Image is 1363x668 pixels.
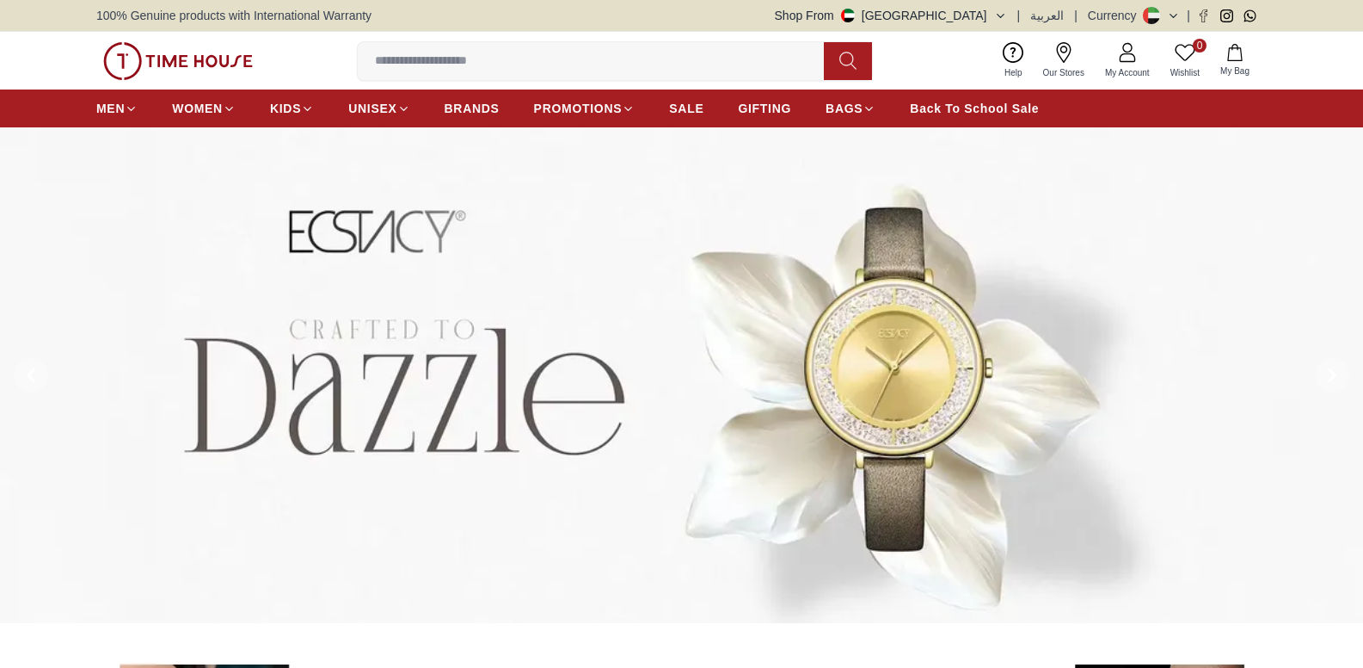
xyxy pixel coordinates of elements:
img: ... [103,42,253,80]
span: BRANDS [445,100,500,117]
span: WOMEN [172,100,223,117]
span: | [1017,7,1021,24]
a: Facebook [1197,9,1210,22]
a: Instagram [1220,9,1233,22]
span: Back To School Sale [910,100,1039,117]
a: Our Stores [1033,39,1095,83]
span: BAGS [826,100,863,117]
a: UNISEX [348,93,409,124]
a: BRANDS [445,93,500,124]
button: العربية [1030,7,1064,24]
span: My Account [1098,66,1157,79]
a: Back To School Sale [910,93,1039,124]
span: MEN [96,100,125,117]
a: 0Wishlist [1160,39,1210,83]
span: UNISEX [348,100,396,117]
span: KIDS [270,100,301,117]
a: PROMOTIONS [534,93,635,124]
a: WOMEN [172,93,236,124]
div: Currency [1088,7,1144,24]
span: My Bag [1213,65,1256,77]
a: Whatsapp [1243,9,1256,22]
span: PROMOTIONS [534,100,623,117]
a: KIDS [270,93,314,124]
a: SALE [669,93,703,124]
a: GIFTING [738,93,791,124]
a: Help [994,39,1033,83]
span: | [1074,7,1078,24]
span: Wishlist [1163,66,1206,79]
a: BAGS [826,93,875,124]
img: United Arab Emirates [841,9,855,22]
span: 100% Genuine products with International Warranty [96,7,371,24]
span: 0 [1193,39,1206,53]
button: My Bag [1210,40,1260,81]
button: Shop From[GEOGRAPHIC_DATA] [775,7,1007,24]
span: | [1187,7,1190,24]
span: Help [998,66,1029,79]
span: GIFTING [738,100,791,117]
a: MEN [96,93,138,124]
span: Our Stores [1036,66,1091,79]
span: SALE [669,100,703,117]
